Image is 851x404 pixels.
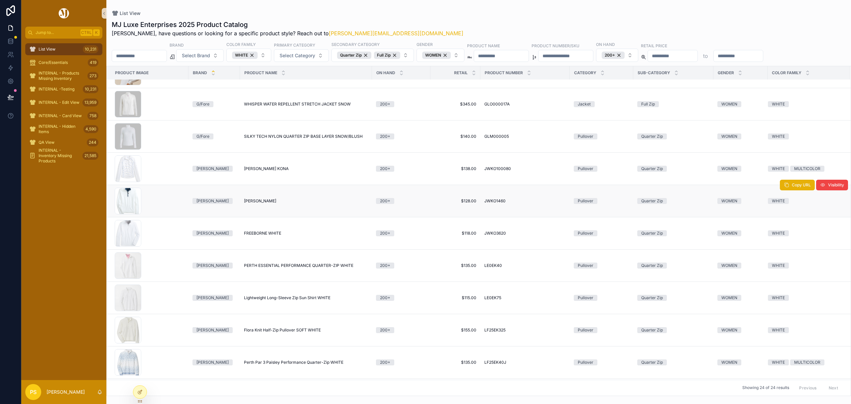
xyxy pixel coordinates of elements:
label: Product Number/SKU [532,43,579,49]
a: 200+ [376,263,426,269]
div: [PERSON_NAME] [196,295,229,301]
p: to [703,52,708,60]
div: 200+ [380,133,390,139]
a: $135.00 [434,360,476,365]
p: [PERSON_NAME] [47,389,85,395]
a: Jacket [574,101,629,107]
span: Core/Essentials [39,60,68,65]
a: JWKO100080 [484,166,566,171]
a: Core/Essentials419 [25,57,102,69]
a: WOMEN [717,295,764,301]
a: Pullover [574,133,629,139]
div: WHITE [772,263,785,269]
span: Copy URL [792,182,811,188]
a: Quarter Zip [637,359,709,365]
a: 200+ [376,295,426,301]
button: Select Button [226,49,271,62]
a: LF25EK40J [484,360,566,365]
div: [PERSON_NAME] [196,263,229,269]
a: 200+ [376,359,426,365]
a: INTERNAL - Hidden Items4,590 [25,123,102,135]
div: WOMEN [721,263,737,269]
a: INTERNAL -Testing10,231 [25,83,102,95]
a: INTERNAL - Inventory Missing Products21,585 [25,150,102,162]
div: Quarter Zip [337,52,371,59]
div: WHITE [772,230,785,236]
div: Jacket [578,101,591,107]
div: 200+ [380,295,390,301]
a: WOMEN [717,230,764,236]
span: Gender [718,70,734,76]
span: PS [30,388,37,396]
div: WOMEN [721,327,737,333]
a: Pullover [574,198,629,204]
a: Perth Par 3 Paisley Performance Quarter-Zip WHITE [244,360,368,365]
a: GLO000017A [484,101,566,107]
a: Pullover [574,327,629,333]
span: INTERNAL -Testing [39,87,74,92]
label: Gender [417,41,433,47]
label: Primary Category [274,42,315,48]
label: Product Name [467,43,500,49]
span: Jump to... [36,30,78,35]
div: Quarter Zip [641,263,663,269]
a: 200+ [376,166,426,172]
button: Select Button [417,49,464,62]
span: $140.00 [434,134,476,139]
a: 200+ [376,327,426,333]
span: Ctrl [80,29,92,36]
a: JWKO3620 [484,231,566,236]
span: GLO000017A [484,101,510,107]
a: [PERSON_NAME] [244,198,368,204]
div: WHITE [772,198,785,204]
div: WOMEN [721,230,737,236]
span: JWKO100080 [484,166,511,171]
button: Select Button [176,49,224,62]
div: Pullover [578,230,593,236]
span: SILKY TECH NYLON QUARTER ZIP BASE LAYER SNOW/BLUSH [244,134,363,139]
a: WOMEN [717,327,764,333]
span: LF25EK325 [484,327,506,333]
a: WOMEN [717,263,764,269]
span: QA View [39,140,55,145]
span: Category [574,70,596,76]
a: Quarter Zip [637,133,709,139]
div: Pullover [578,359,593,365]
div: 273 [87,72,98,80]
a: $135.00 [434,263,476,268]
div: Full Zip [374,52,400,59]
span: INTERNAL - Inventory Missing Products [39,148,80,164]
span: JWKO1460 [484,198,506,204]
span: JWKO3620 [484,231,506,236]
a: G/Fore [192,101,236,107]
a: [PERSON_NAME] [192,295,236,301]
a: WHITE [768,327,842,333]
span: INTERNAL - Card View [39,113,82,118]
a: PERTH ESSENTIAL PERFORMANCE QUARTER-ZIP WHITE [244,263,368,268]
a: [PERSON_NAME] [192,263,236,269]
a: Quarter Zip [637,198,709,204]
button: Unselect QUARTER_ZIP [337,52,371,59]
a: Pullover [574,166,629,172]
a: Pullover [574,295,629,301]
span: LE0EK75 [484,295,501,301]
a: JWKO1460 [484,198,566,204]
div: MULTICOLOR [794,359,820,365]
div: WOMEN [721,166,737,172]
span: Brand [193,70,207,76]
a: [PERSON_NAME] [192,230,236,236]
div: Pullover [578,327,593,333]
div: 200+ [380,263,390,269]
label: Retail Price [641,43,667,49]
div: [PERSON_NAME] [196,327,229,333]
a: List View10,231 [25,43,102,55]
button: Select Button [331,49,414,62]
a: QA View244 [25,136,102,148]
a: [PERSON_NAME][EMAIL_ADDRESS][DOMAIN_NAME] [329,30,463,37]
a: SILKY TECH NYLON QUARTER ZIP BASE LAYER SNOW/BLUSH [244,134,368,139]
div: WHITE [232,52,258,59]
div: 4,590 [83,125,98,133]
div: WOMEN [422,52,451,59]
span: GLM000005 [484,134,509,139]
a: LE0EK40 [484,263,566,268]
